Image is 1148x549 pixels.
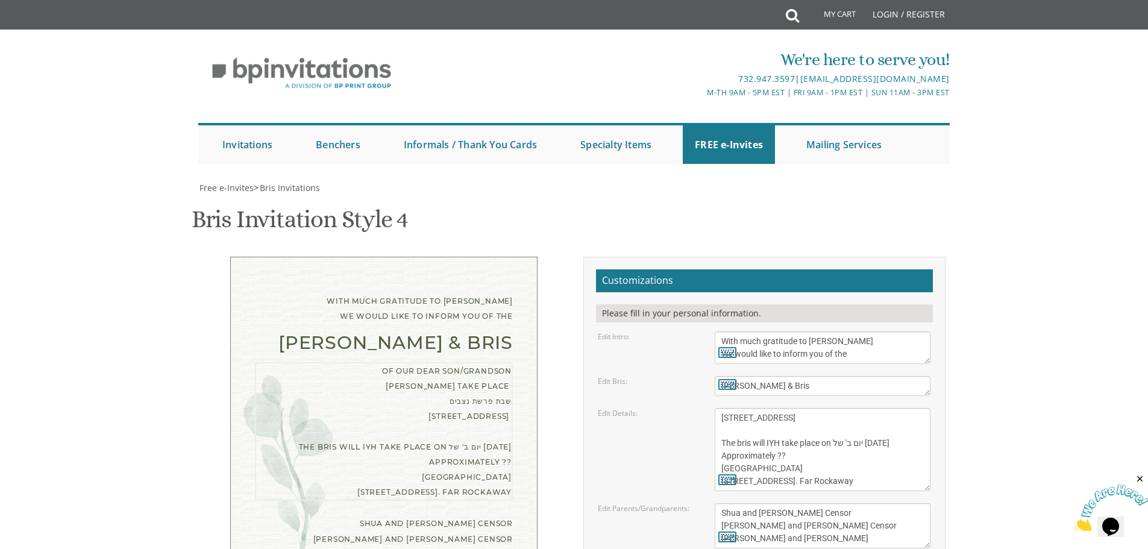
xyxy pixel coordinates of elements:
[260,182,320,193] span: Bris Invitations
[192,206,408,242] h1: Bris Invitation Style 4
[715,376,930,396] textarea: Bris
[800,73,950,84] a: [EMAIL_ADDRESS][DOMAIN_NAME]
[598,376,627,386] label: Edit Bris:
[568,125,663,164] a: Specialty Items
[798,1,864,31] a: My Cart
[1073,474,1148,531] iframe: chat widget
[715,503,930,548] textarea: [PERSON_NAME] and [PERSON_NAME] [PERSON_NAME] and [PERSON_NAME] [PERSON_NAME] and [PERSON_NAME]
[255,293,513,324] div: With much gratitude to [PERSON_NAME] We would like to inform you of the
[392,125,549,164] a: Informals / Thank You Cards
[210,125,284,164] a: Invitations
[255,362,513,501] div: of our dear son/grandson [PERSON_NAME] take place שבת פרשת נצבים [STREET_ADDRESS] The bris will I...
[198,48,405,98] img: BP Invitation Loft
[683,125,775,164] a: FREE e-Invites
[450,72,950,86] div: |
[794,125,894,164] a: Mailing Services
[254,182,320,193] span: >
[598,408,638,418] label: Edit Details:
[598,331,630,342] label: Edit Intro:
[715,331,930,364] textarea: With gratitude to Hashem We would like to inform you of the
[450,86,950,99] div: M-Th 9am - 5pm EST | Fri 9am - 1pm EST | Sun 11am - 3pm EST
[715,408,930,491] textarea: of our dear son/grandson [DATE] Shacharis at 7:00 • Bris at 7:45 [GEOGRAPHIC_DATA][PERSON_NAME] [...
[598,503,689,513] label: Edit Parents/Grandparents:
[198,182,254,193] a: Free e-Invites
[259,182,320,193] a: Bris Invitations
[450,48,950,72] div: We're here to serve you!
[596,269,933,292] h2: Customizations
[304,125,372,164] a: Benchers
[738,73,795,84] a: 732.947.3597
[255,335,513,350] div: [PERSON_NAME] & Bris
[596,304,933,322] div: Please fill in your personal information.
[199,182,254,193] span: Free e-Invites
